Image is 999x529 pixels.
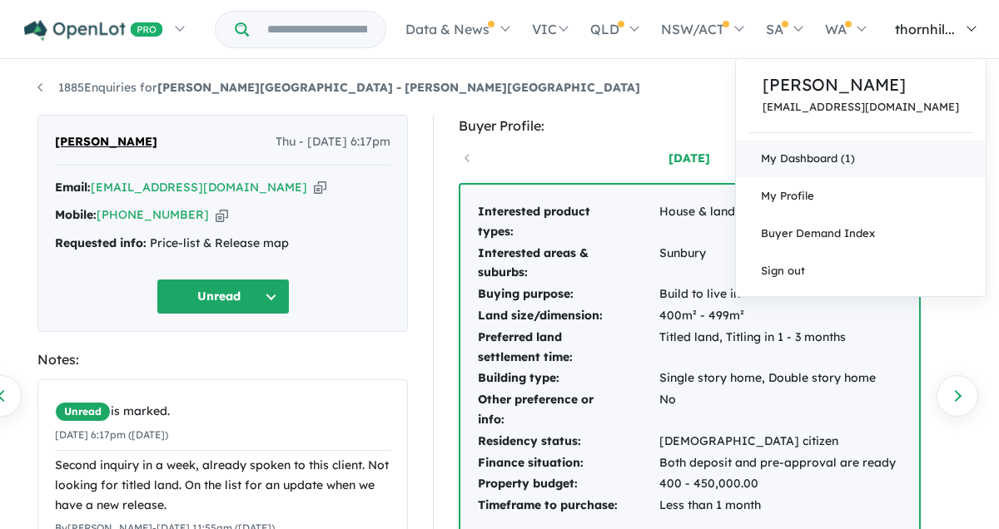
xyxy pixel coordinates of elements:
[659,201,897,243] td: House & land packages
[314,179,326,196] button: Copy
[763,101,959,113] a: [EMAIL_ADDRESS][DOMAIN_NAME]
[55,207,97,222] strong: Mobile:
[659,305,897,327] td: 400m² - 499m²
[477,368,659,389] td: Building type:
[477,473,659,495] td: Property budget:
[55,235,147,250] strong: Requested info:
[477,452,659,474] td: Finance situation:
[55,402,111,422] span: Unread
[619,150,760,166] a: [DATE]
[895,21,955,37] span: thornhil...
[477,389,659,431] td: Other preference or info:
[252,12,382,47] input: Try estate name, suburb, builder or developer
[97,207,209,222] a: [PHONE_NUMBER]
[659,368,897,389] td: Single story home, Double story home
[477,305,659,327] td: Land size/dimension:
[659,495,897,517] td: Less than 1 month
[477,243,659,284] td: Interested areas & suburbs:
[477,495,659,517] td: Timeframe to purchase:
[736,140,986,177] a: My Dashboard (1)
[736,252,986,289] a: Sign out
[55,402,390,422] div: is marked.
[763,72,959,97] a: [PERSON_NAME]
[477,327,659,368] td: Preferred land settlement time:
[55,132,157,152] span: [PERSON_NAME]
[37,349,408,371] div: Notes:
[659,389,897,431] td: No
[55,180,91,195] strong: Email:
[157,279,290,314] button: Unread
[761,189,814,202] span: My Profile
[91,180,307,195] a: [EMAIL_ADDRESS][DOMAIN_NAME]
[659,473,897,495] td: 400 - 450,000.00
[659,284,897,305] td: Build to live in
[55,234,390,254] div: Price-list & Release map
[477,201,659,243] td: Interested product types:
[55,456,390,515] div: Second inquiry in a week, already spoken to this client. Not looking for titled land. On the list...
[659,452,897,474] td: Both deposit and pre-approval are ready
[157,80,640,95] strong: [PERSON_NAME][GEOGRAPHIC_DATA] - [PERSON_NAME][GEOGRAPHIC_DATA]
[659,431,897,452] td: [DEMOGRAPHIC_DATA] citizen
[736,215,986,252] a: Buyer Demand Index
[216,206,228,224] button: Copy
[736,177,986,215] a: My Profile
[37,80,640,95] a: 1885Enquiries for[PERSON_NAME][GEOGRAPHIC_DATA] - [PERSON_NAME][GEOGRAPHIC_DATA]
[477,431,659,452] td: Residency status:
[55,428,168,441] small: [DATE] 6:17pm ([DATE])
[477,284,659,305] td: Buying purpose:
[659,243,897,284] td: Sunbury
[24,20,163,41] img: Openlot PRO Logo White
[659,327,897,368] td: Titled land, Titling in 1 - 3 months
[459,115,921,137] div: Buyer Profile:
[37,78,962,98] nav: breadcrumb
[276,132,390,152] span: Thu - [DATE] 6:17pm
